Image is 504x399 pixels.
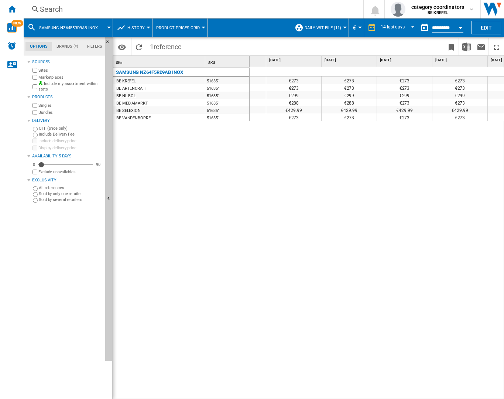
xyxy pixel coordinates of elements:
[116,100,148,107] div: BE MEDIAMARKT
[32,177,102,183] div: Exclusivity
[462,42,471,51] img: excel-24x24.png
[32,59,102,65] div: Sources
[38,161,93,168] md-slider: Availability
[32,153,102,159] div: Availability 5 Days
[377,113,432,121] div: €273
[322,113,377,121] div: €273
[116,68,183,77] div: SAMSUNG NZ64F5RD9AB INOX
[146,38,185,54] span: 1
[322,76,377,84] div: €273
[353,18,360,37] button: €
[266,84,321,91] div: €273
[116,78,136,85] div: BE KREFEL
[32,75,37,80] input: Marketplaces
[114,56,205,67] div: Sort None
[305,25,341,30] span: Daily WIT File (11)
[27,18,109,37] div: SAMSUNG NZ64F5RD9AB INOX
[32,68,37,73] input: Sites
[33,127,38,132] input: OFF (price only)
[7,41,16,50] img: alerts-logo.svg
[391,2,405,17] img: profile.jpg
[38,169,102,175] label: Exclude unavailables
[116,115,151,122] div: BE VANDENBORRE
[474,38,488,55] button: Send this report by email
[432,84,487,91] div: €273
[131,38,146,55] button: Reload
[411,3,464,11] span: category coordinators
[116,85,147,92] div: BE ARTENCRAFT
[7,23,17,33] img: wise-card.svg
[38,68,102,73] label: Sites
[454,20,467,33] button: Open calendar
[32,170,37,174] input: Display delivery price
[444,38,459,55] button: Bookmark this report
[459,38,474,55] button: Download in Excel
[39,197,102,202] label: Sold by several retailers
[114,56,205,67] div: Site Sort None
[25,42,52,51] md-tab-item: Options
[32,82,37,91] input: Include my assortment within stats
[94,162,102,167] div: 90
[38,145,102,151] label: Display delivery price
[380,22,417,34] md-select: REPORTS.WIZARD.STEPS.REPORT.STEPS.REPORT_OPTIONS.PERIOD: 14 last days
[295,18,345,37] div: Daily WIT File (11)
[435,58,486,63] span: [DATE]
[266,113,321,121] div: €273
[432,76,487,84] div: €273
[377,106,432,113] div: €429.99
[266,99,321,106] div: €288
[322,91,377,99] div: €299
[432,106,487,113] div: €429.99
[207,56,249,67] div: SKU Sort None
[32,146,37,150] input: Display delivery price
[32,94,102,100] div: Products
[39,25,98,30] span: SAMSUNG NZ64F5RD9AB INOX
[489,38,504,55] button: Maximize
[381,24,405,30] div: 14 last days
[205,77,249,84] div: 516351
[154,43,182,51] span: reference
[38,110,102,115] label: Bundles
[305,18,345,37] button: Daily WIT File (11)
[32,118,102,124] div: Delivery
[33,133,38,137] input: Include Delivery Fee
[205,92,249,99] div: 516351
[432,99,487,106] div: €273
[322,99,377,106] div: €288
[83,42,107,51] md-tab-item: Filters
[434,56,487,65] div: [DATE]
[39,185,102,191] label: All references
[32,110,37,115] input: Bundles
[432,113,487,121] div: €273
[269,58,320,63] span: [DATE]
[38,103,102,108] label: Singles
[40,4,344,14] div: Search
[205,99,249,106] div: 516351
[205,114,249,121] div: 516351
[33,192,38,197] input: Sold by only one retailer
[39,132,102,137] label: Include Delivery Fee
[39,18,105,37] button: SAMSUNG NZ64F5RD9AB INOX
[207,56,249,67] div: Sort None
[156,18,203,37] button: Product prices grid
[349,18,364,37] md-menu: Currency
[428,10,448,15] b: BE KREFEL
[117,18,148,37] div: History
[322,84,377,91] div: €273
[39,126,102,131] label: OFF (price only)
[377,76,432,84] div: €273
[11,20,23,27] span: NEW
[378,56,432,65] div: [DATE]
[38,81,43,85] img: mysite-bg-18x18.png
[33,198,38,203] input: Sold by several retailers
[205,106,249,114] div: 516351
[105,37,113,361] button: Hide
[127,18,148,37] button: History
[38,138,102,144] label: Include delivery price
[432,91,487,99] div: €299
[322,106,377,113] div: €429.99
[116,61,122,65] span: Site
[377,99,432,106] div: €273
